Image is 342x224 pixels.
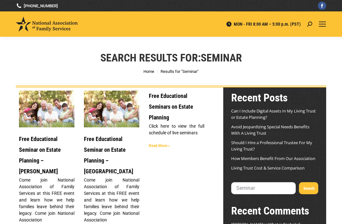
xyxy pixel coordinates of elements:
[84,177,139,223] p: Come join National Association of Family Services at this FREE event and learn how we help famili...
[19,136,61,175] a: Free Educational Seminar on Estate Planning – [PERSON_NAME]
[84,136,133,175] a: Free Educational Seminar on Estate Planning – [GEOGRAPHIC_DATA]
[100,51,242,65] h1: Search Results for:
[231,108,316,120] a: Can I Include Digital Assets In My Living Trust or Estate Planning?
[149,144,170,148] a: Read more about Free Educational Seminars on Estate Planning
[319,20,326,28] a: Mobile menu icon
[231,140,312,152] a: Should I Hire a Professional Trustee For My Living Trust?
[149,123,204,136] p: Click here to view the full schedule of live seminars
[16,17,78,31] img: National Association of Family Services
[161,69,199,74] span: Results for "Seminar"
[226,21,301,27] span: MON - FRI 8:00 AM – 5:00 p.m. (PST)
[19,177,74,223] p: Come join National Association of Family Services at this FREE event and learn how we help famili...
[318,2,326,10] a: Facebook page opens in new window
[231,91,318,105] h2: Recent Posts
[16,3,58,9] a: [PHONE_NUMBER]
[231,204,318,218] h2: Recent Comments
[231,165,305,171] a: Living Trust Cost & Service Comparison
[231,124,309,136] a: Avoid Jeopardizing Special Needs Benefits With A Living Trust
[143,69,154,74] a: Home
[149,93,193,121] a: Free Educational Seminars on Estate Planning
[231,156,315,161] a: How Members Benefit From Our Association
[201,51,242,64] span: Seminar
[299,182,318,194] button: Search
